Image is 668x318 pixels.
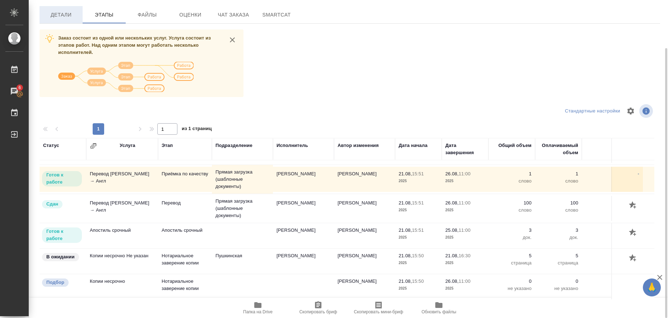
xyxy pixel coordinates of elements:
p: 26.08, [445,171,459,176]
p: Сдан [46,201,58,208]
p: 16:30 [459,253,470,258]
p: 0 [539,278,578,285]
p: слово [492,178,532,185]
p: 25.08, [445,227,459,233]
div: Исполнитель [277,142,308,149]
p: 2025 [399,234,438,241]
td: Апостиль срочный [86,223,158,248]
p: 1 [539,170,578,178]
span: Настроить таблицу [622,102,639,120]
button: Добавить оценку [627,252,639,264]
span: Детали [44,10,78,19]
p: 0 [492,278,532,285]
p: 21.08, [399,227,412,233]
p: 21.08, [399,253,412,258]
button: Скопировать бриф [288,298,348,318]
span: Обновить файлы [422,309,456,314]
p: 100 [539,199,578,207]
p: Готов к работе [46,171,78,186]
button: Сгруппировать [90,142,97,149]
p: 2025 [445,259,485,267]
p: не указано [492,285,532,292]
p: Нотариальное заверение копии [162,252,208,267]
span: Чат заказа [216,10,251,19]
p: 15:51 [412,171,424,176]
p: 11:00 [459,278,470,284]
p: 2025 [399,285,438,292]
p: Нотариальное заверение копии [162,278,208,292]
span: из 1 страниц [182,124,212,135]
p: 5 [492,252,532,259]
p: Перевод [162,199,208,207]
td: [PERSON_NAME] [334,223,395,248]
button: close [227,34,238,45]
div: Подразделение [215,142,252,149]
span: Этапы [87,10,121,19]
p: 2025 [445,234,485,241]
p: 2025 [445,285,485,292]
div: split button [563,106,622,117]
div: Этап [162,142,173,149]
p: 15:50 [412,278,424,284]
p: 1 [492,170,532,178]
span: SmartCat [259,10,294,19]
button: Скопировать мини-бриф [348,298,409,318]
p: 2025 [399,178,438,185]
p: док. [539,234,578,241]
td: Перевод [PERSON_NAME] → Англ [86,167,158,192]
p: 15:50 [412,253,424,258]
p: 3 [492,227,532,234]
span: Заказ состоит из одной или нескольких услуг. Услуга состоит из этапов работ. Над одним этапом мог... [58,35,211,55]
p: 2025 [445,207,485,214]
td: [PERSON_NAME] [334,274,395,299]
td: [PERSON_NAME] [334,167,395,192]
span: 6 [14,84,25,91]
p: страница [539,259,578,267]
td: [PERSON_NAME] [334,249,395,274]
p: 21.08, [399,171,412,176]
p: слово [492,207,532,214]
span: Скопировать мини-бриф [354,309,403,314]
span: Папка на Drive [243,309,273,314]
button: Добавить оценку [627,227,639,239]
p: 2025 [399,207,438,214]
p: Апостиль срочный [162,227,208,234]
p: 21.08, [399,278,412,284]
button: 🙏 [643,278,661,296]
div: Автор изменения [338,142,379,149]
p: 2025 [445,178,485,185]
p: 21.08, [399,200,412,206]
p: 3 [539,227,578,234]
p: 11:00 [459,200,470,206]
span: Скопировать бриф [299,309,337,314]
td: [PERSON_NAME] [273,223,334,248]
p: В ожидании [46,253,75,261]
p: 26.08, [445,200,459,206]
td: [PERSON_NAME] [334,196,395,221]
td: Пушкинская [212,249,273,274]
p: 15:51 [412,227,424,233]
span: Файлы [130,10,164,19]
p: 15:51 [412,200,424,206]
span: 🙏 [646,280,658,295]
p: слово [539,207,578,214]
p: слово [539,178,578,185]
td: Прямая загрузка (шаблонные документы) [212,165,273,194]
td: Копии несрочно [86,274,158,299]
p: страница [492,259,532,267]
div: Дата начала [399,142,427,149]
td: Копии несрочно Не указан [86,249,158,274]
div: Дата завершения [445,142,485,156]
td: [PERSON_NAME] [273,167,334,192]
p: док. [492,234,532,241]
p: 100 [492,199,532,207]
span: Посмотреть информацию [639,104,654,118]
p: не указано [539,285,578,292]
div: Статус [43,142,59,149]
p: 21.08, [445,253,459,258]
td: Перевод [PERSON_NAME] → Англ [86,196,158,221]
div: Оплачиваемый объем [539,142,578,156]
button: Обновить файлы [409,298,469,318]
p: Подбор [46,279,64,286]
a: 6 [2,82,27,100]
